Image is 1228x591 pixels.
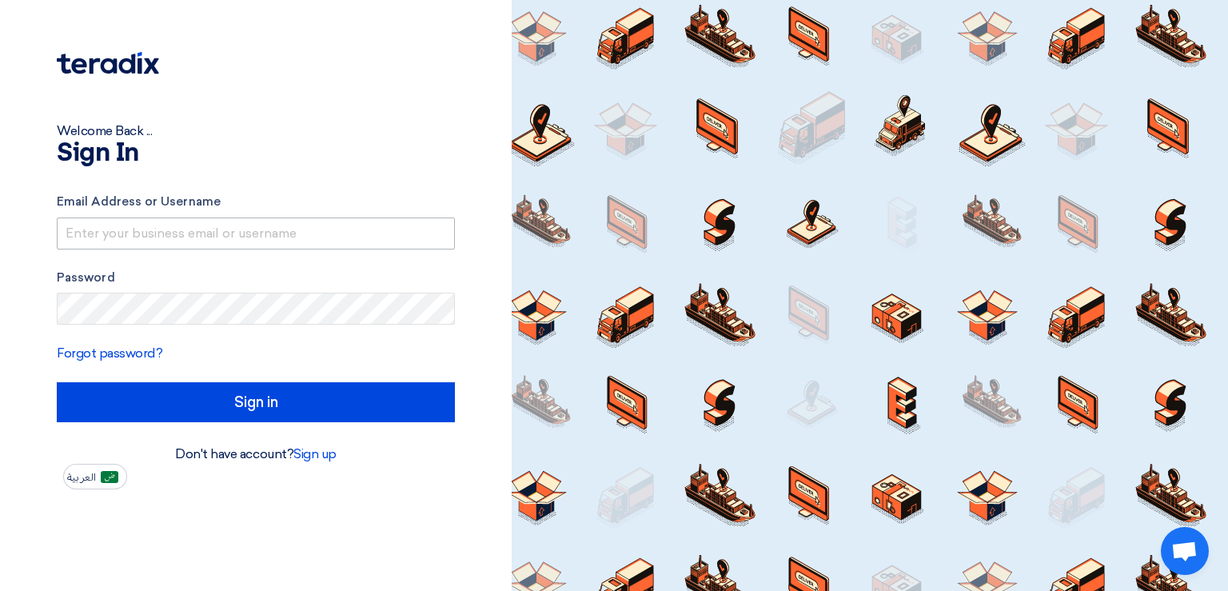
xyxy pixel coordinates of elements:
[67,472,96,483] span: العربية
[57,218,455,250] input: Enter your business email or username
[57,193,455,211] label: Email Address or Username
[57,345,162,361] a: Forgot password?
[57,141,455,166] h1: Sign In
[57,122,455,141] div: Welcome Back ...
[1161,527,1209,575] div: Open chat
[57,445,455,464] div: Don't have account?
[57,382,455,422] input: Sign in
[293,446,337,461] a: Sign up
[101,471,118,483] img: ar-AR.png
[63,464,127,489] button: العربية
[57,52,159,74] img: Teradix logo
[57,269,455,287] label: Password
